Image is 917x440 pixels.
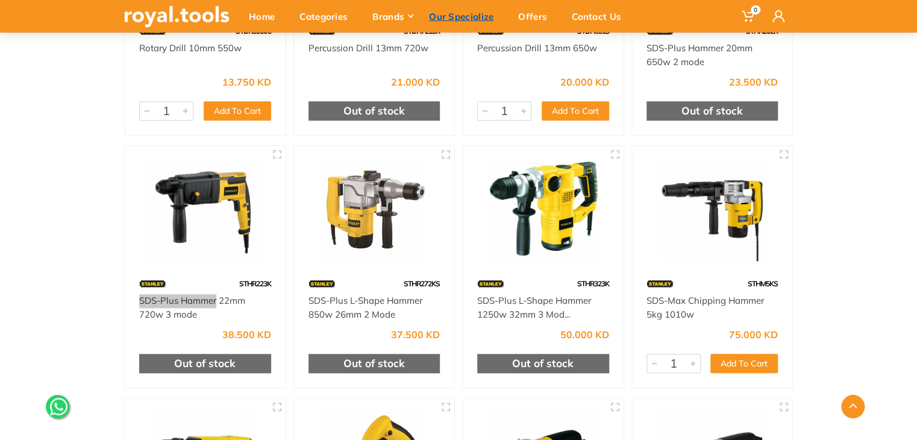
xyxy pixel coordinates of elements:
div: 50.000 KD [560,330,609,339]
div: 23.500 KD [729,77,778,87]
span: STDH6513 [577,27,609,36]
div: 20.000 KD [560,77,609,87]
span: STHR202K [746,27,778,36]
div: 21.000 KD [391,77,440,87]
div: Out of stock [308,101,440,121]
span: 0 [751,5,760,14]
div: Offers [510,4,563,29]
a: SDS-Plus L-Shape Hammer 1250w 32mm 3 Mod... [477,295,591,320]
span: STDR5510C [236,27,271,36]
button: Add To Cart [204,101,271,121]
div: Out of stock [477,354,609,373]
a: SDS-Plus Hammer 20mm 650w 2 mode [646,42,753,68]
div: 38.500 KD [222,330,271,339]
img: Royal Tools - SDS-Plus Hammer 22mm 720w 3 mode [136,157,275,261]
img: royal.tools Logo [124,6,230,27]
span: STHM5KS [748,279,778,288]
div: Contact Us [563,4,637,29]
div: Out of stock [646,101,778,121]
div: 37.500 KD [391,330,440,339]
span: STDH7213K [404,27,440,36]
div: 75.000 KD [729,330,778,339]
a: SDS-Plus Hammer 22mm 720w 3 mode [139,295,245,320]
div: Out of stock [308,354,440,373]
img: Royal Tools - SDS-Max Chipping Hammer 5kg 1010w [643,157,782,261]
img: 15.webp [646,273,673,294]
span: STHR323K [577,279,609,288]
a: SDS-Max Chipping Hammer 5kg 1010w [646,295,764,320]
button: Add To Cart [542,101,609,121]
span: STHR272KS [404,279,440,288]
a: Percussion Drill 13mm 720w [308,42,428,54]
img: 15.webp [308,273,335,294]
div: Our Specialize [421,4,510,29]
img: 15.webp [477,273,504,294]
a: SDS-Plus L-Shape Hammer 850w 26mm 2 Mode [308,295,422,320]
div: 13.750 KD [222,77,271,87]
div: Home [240,4,291,29]
button: Add To Cart [710,354,778,373]
div: Categories [291,4,364,29]
div: Brands [364,4,421,29]
span: STHR223K [239,279,271,288]
img: Royal Tools - SDS-Plus L-Shape Hammer 850w 26mm 2 Mode [305,157,444,261]
img: 15.webp [139,273,166,294]
a: Percussion Drill 13mm 650w [477,42,597,54]
div: Out of stock [139,354,271,373]
img: Royal Tools - SDS-Plus L-Shape Hammer 1250w 32mm 3 Mode [474,157,613,261]
a: Rotary Drill 10mm 550w [139,42,242,54]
